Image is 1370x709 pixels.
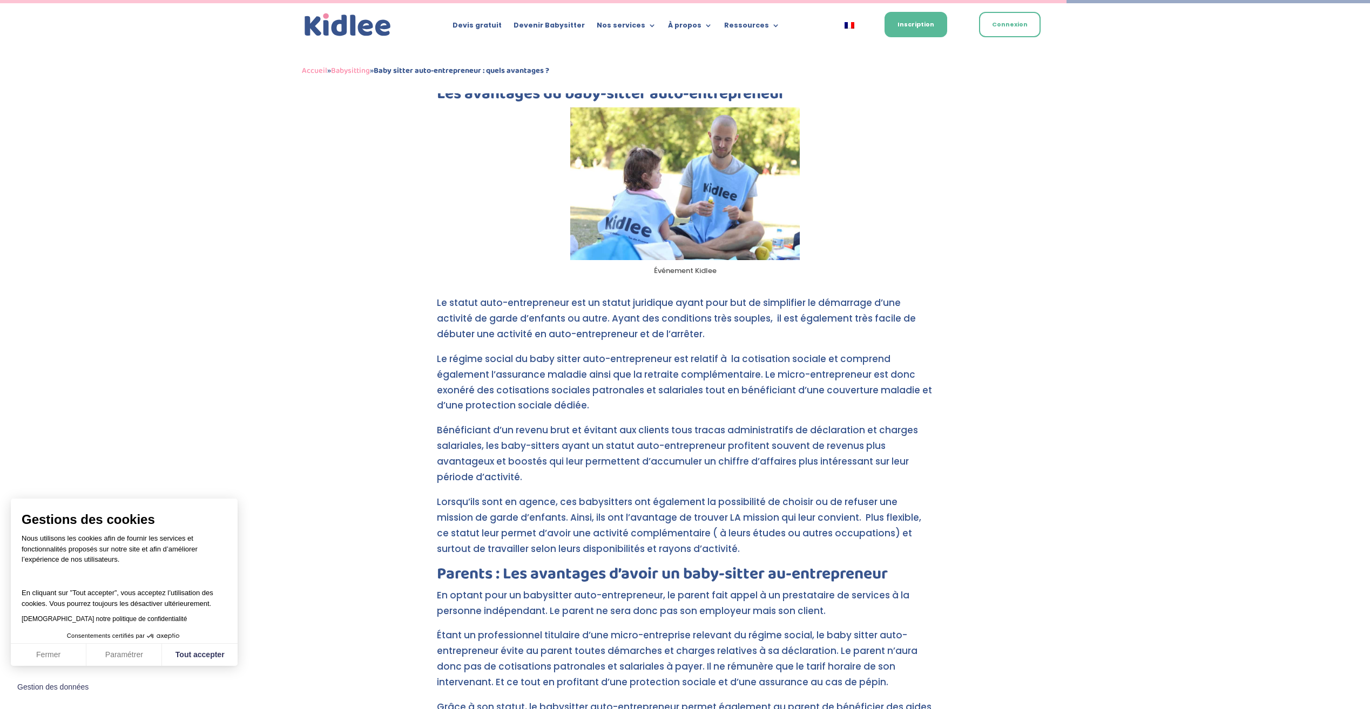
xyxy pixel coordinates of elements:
p: Bénéficiant d’un revenu brut et évitant aux clients tous tracas administratifs de déclaration et ... [437,422,934,494]
span: Gestion des données [17,683,89,692]
a: Devis gratuit [453,22,502,33]
strong: Baby sitter auto-entrepreneur : quels avantages ? [374,64,549,77]
figcaption: Événement Kidlee [570,263,800,279]
a: Nos services [597,22,656,33]
span: » » [302,64,549,77]
p: Le statut auto-entrepreneur est un statut juridique ayant pour but de simplifier le démarrage d’u... [437,295,934,351]
a: Inscription [885,12,947,37]
strong: Les avantages du baby-sitter auto-entrepreneur [437,81,785,107]
svg: Axeptio [147,620,179,652]
a: Accueil [302,64,327,77]
a: Kidlee Logo [302,11,394,39]
button: Fermer [11,644,86,666]
button: Paramétrer [86,644,162,666]
p: Lorsqu’ils sont en agence, ces babysitters ont également la possibilité de choisir ou de refuser ... [437,494,934,566]
a: À propos [668,22,712,33]
a: Devenir Babysitter [514,22,585,33]
button: Consentements certifiés par [62,629,187,643]
span: Gestions des cookies [22,512,227,528]
a: Connexion [979,12,1041,37]
p: En optant pour un babysitter auto-entrepreneur, le parent fait appel à un prestataire de services... [437,588,934,628]
span: Consentements certifiés par [67,633,145,639]
a: [DEMOGRAPHIC_DATA] notre politique de confidentialité [22,615,187,623]
p: Nous utilisons les cookies afin de fournir les services et fonctionnalités proposés sur notre sit... [22,533,227,572]
button: Fermer le widget sans consentement [11,676,95,699]
strong: Parents : Les avantages d’avoir un baby-sitter au-entrepreneur [437,561,888,587]
img: Français [845,22,854,29]
a: Ressources [724,22,780,33]
p: En cliquant sur ”Tout accepter”, vous acceptez l’utilisation des cookies. Vous pourrez toujours l... [22,577,227,609]
p: Le régime social du baby sitter auto-entrepreneur est relatif à la cotisation sociale et comprend... [437,351,934,423]
button: Tout accepter [162,644,238,666]
a: Babysitting [331,64,370,77]
p: Étant un professionnel titulaire d’une micro-entreprise relevant du régime social, le baby sitter... [437,628,934,699]
img: logo_kidlee_bleu [302,11,394,39]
